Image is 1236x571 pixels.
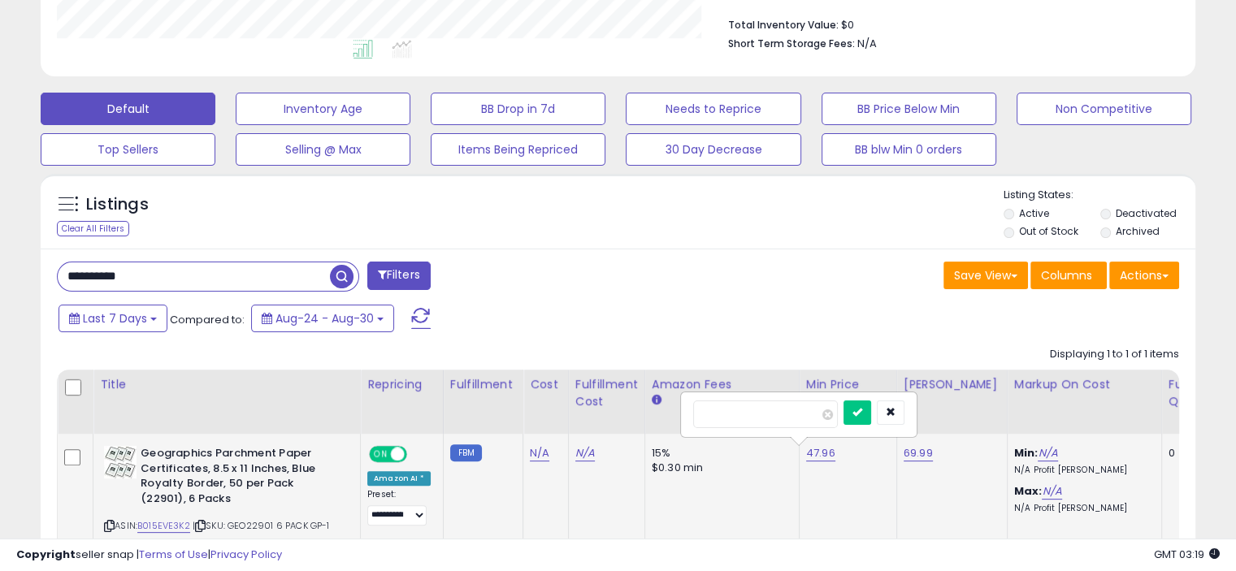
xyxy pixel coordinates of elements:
button: Default [41,93,215,125]
h5: Listings [86,193,149,216]
button: Top Sellers [41,133,215,166]
b: Short Term Storage Fees: [728,37,855,50]
div: Displaying 1 to 1 of 1 items [1050,347,1179,362]
div: Repricing [367,376,436,393]
label: Out of Stock [1019,224,1078,238]
span: Last 7 Days [83,310,147,327]
span: OFF [405,448,431,461]
div: 15% [652,446,787,461]
span: Compared to: [170,312,245,327]
span: Aug-24 - Aug-30 [275,310,374,327]
label: Deactivated [1115,206,1176,220]
button: 30 Day Decrease [626,133,800,166]
div: Fulfillment [450,376,516,393]
button: BB Price Below Min [822,93,996,125]
div: 0 [1169,446,1219,461]
p: N/A Profit [PERSON_NAME] [1014,465,1149,476]
b: Geographics Parchment Paper Certificates, 8.5 x 11 Inches, Blue Royalty Border, 50 per Pack (2290... [141,446,338,510]
b: Total Inventory Value: [728,18,839,32]
div: Min Price [806,376,890,393]
button: Items Being Repriced [431,133,605,166]
button: Needs to Reprice [626,93,800,125]
b: Max: [1014,483,1043,499]
div: seller snap | | [16,547,282,563]
label: Archived [1115,224,1159,238]
p: N/A Profit [PERSON_NAME] [1014,503,1149,514]
button: Inventory Age [236,93,410,125]
button: Non Competitive [1017,93,1191,125]
button: Aug-24 - Aug-30 [251,305,394,332]
a: N/A [530,445,549,461]
div: Clear All Filters [57,221,129,236]
span: 2025-09-8 03:19 GMT [1154,547,1220,562]
a: 47.96 [806,445,835,461]
div: Fulfillment Cost [575,376,638,410]
span: | SKU: GEO22901 6 PACK GP-1 [193,519,330,532]
b: Min: [1014,445,1039,461]
button: Selling @ Max [236,133,410,166]
button: Save View [943,262,1028,289]
a: Terms of Use [139,547,208,562]
button: Last 7 Days [59,305,167,332]
div: Preset: [367,489,431,526]
div: Title [100,376,353,393]
a: 69.99 [904,445,933,461]
span: N/A [857,36,877,51]
p: Listing States: [1004,188,1195,203]
a: Privacy Policy [210,547,282,562]
a: N/A [1038,445,1057,461]
div: Fulfillable Quantity [1169,376,1225,410]
div: Cost [530,376,562,393]
label: Active [1019,206,1049,220]
button: BB blw Min 0 orders [822,133,996,166]
a: N/A [575,445,595,461]
strong: Copyright [16,547,76,562]
small: FBM [450,444,482,461]
div: Amazon AI * [367,471,431,486]
span: ON [371,448,391,461]
li: $0 [728,14,1167,33]
img: 61l0uuYHjYL._SL40_.jpg [104,446,137,478]
button: Columns [1030,262,1107,289]
div: Markup on Cost [1014,376,1155,393]
button: Actions [1109,262,1179,289]
th: The percentage added to the cost of goods (COGS) that forms the calculator for Min & Max prices. [1007,370,1161,434]
a: N/A [1042,483,1061,500]
div: Amazon Fees [652,376,792,393]
small: Amazon Fees. [652,393,661,408]
div: [PERSON_NAME] [904,376,1000,393]
span: Columns [1041,267,1092,283]
button: BB Drop in 7d [431,93,605,125]
div: $0.30 min [652,461,787,475]
a: B015EVE3K2 [137,519,190,533]
button: Filters [367,262,431,290]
